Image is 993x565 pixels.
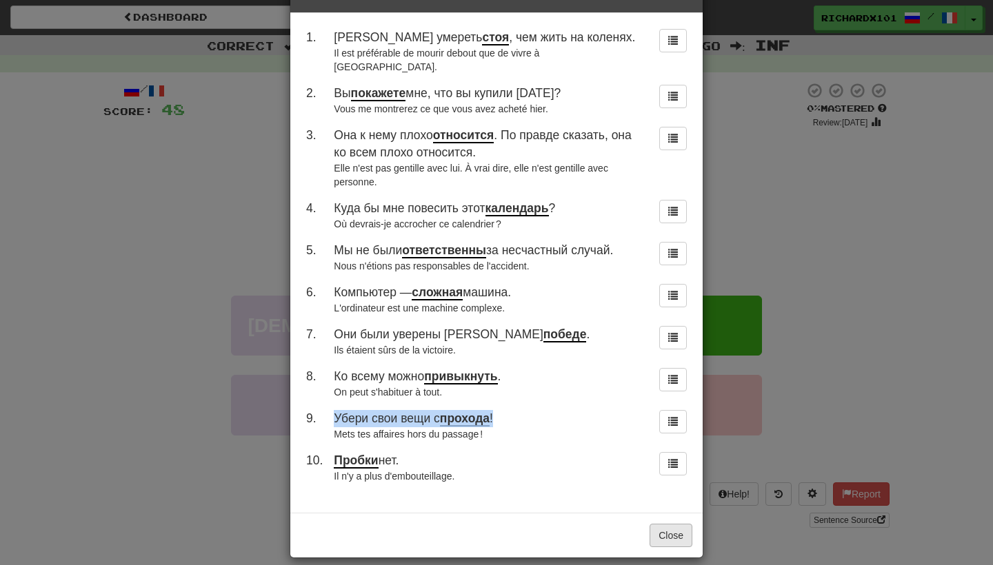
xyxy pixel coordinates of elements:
[334,343,643,357] div: Ils étaient sûrs de la victoire.
[334,385,643,399] div: On peut s'habituer à tout.
[301,79,328,121] td: 2 .
[334,327,590,342] span: Они были уверены [PERSON_NAME] .
[334,128,631,159] span: Она к нему плохо . По правде сказать, она ко всем плохо относится.
[334,453,399,469] span: нет.
[402,243,486,258] u: ответственны
[334,453,378,469] u: Пробки
[301,446,328,489] td: 10 .
[334,161,643,189] div: Elle n'est pas gentille avec lui. À vrai dire, elle n'est gentille avec personne.
[301,404,328,446] td: 9 .
[301,194,328,236] td: 4 .
[301,121,328,194] td: 3 .
[334,46,643,74] div: Il est préférable de mourir debout que de vivre à [GEOGRAPHIC_DATA].
[334,102,643,116] div: Vous me montrerez ce que vous avez acheté hier.
[301,236,328,278] td: 5 .
[334,30,635,45] span: [PERSON_NAME] умереть , чем жить на коленях.
[351,86,406,101] u: покажете
[334,469,643,483] div: Il n'y a plus d'embouteillage.
[334,259,643,273] div: Nous n'étions pas responsables de l'accident.
[334,285,511,300] span: Компьютер — машина.
[334,243,613,258] span: Мы не были за несчастный случай.
[485,201,549,216] u: календарь
[301,23,328,79] td: 1 .
[334,201,555,216] span: Куда бы мне повесить этот ?
[334,86,561,101] span: Вы мне, что вы купили [DATE]?
[301,320,328,362] td: 7 .
[334,369,501,384] span: Ко всему можно .
[334,411,493,427] span: Убери свои вещи с !
[334,301,643,315] div: L'ordinateur est une machine complexe.
[440,411,490,427] u: прохода
[433,128,494,143] u: относится
[543,327,587,342] u: победе
[334,217,643,231] div: Où devrais-je accrocher ce calendrier ?
[412,285,463,300] u: сложная
[424,369,497,384] u: привыкнуть
[301,362,328,404] td: 8 .
[650,524,692,547] button: Close
[482,30,509,45] u: стоя
[301,278,328,320] td: 6 .
[334,427,643,441] div: Mets tes affaires hors du passage !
